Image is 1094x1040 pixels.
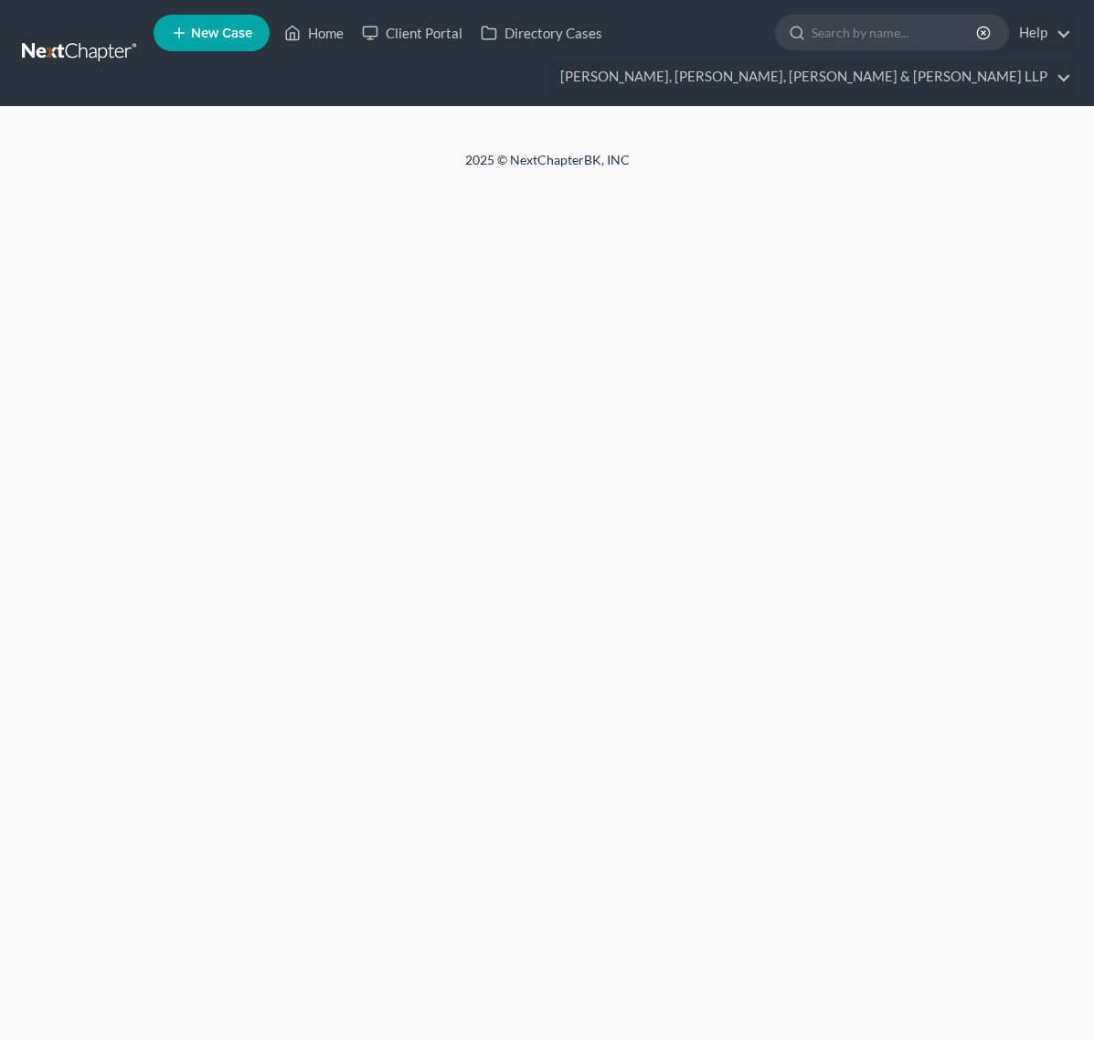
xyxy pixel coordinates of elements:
[551,60,1071,93] a: [PERSON_NAME], [PERSON_NAME], [PERSON_NAME] & [PERSON_NAME] LLP
[109,151,986,184] div: 2025 © NextChapterBK, INC
[275,16,353,49] a: Home
[812,16,979,49] input: Search by name...
[472,16,611,49] a: Directory Cases
[1010,16,1071,49] a: Help
[353,16,472,49] a: Client Portal
[191,27,252,40] span: New Case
